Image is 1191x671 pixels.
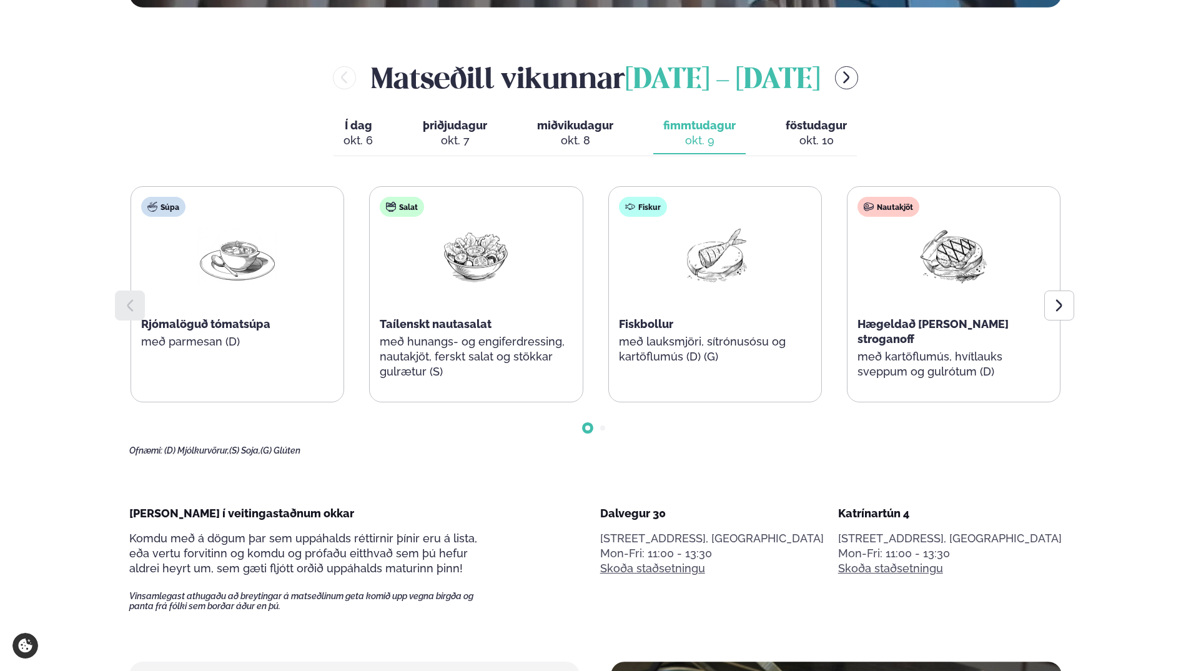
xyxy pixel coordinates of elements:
[260,445,300,455] span: (G) Glúten
[380,197,424,217] div: Salat
[600,546,824,561] div: Mon-Fri: 11:00 - 13:30
[653,113,746,154] button: fimmtudagur okt. 9
[423,119,487,132] span: þriðjudagur
[129,445,162,455] span: Ofnæmi:
[197,227,277,285] img: Soup.png
[600,531,824,546] p: [STREET_ADDRESS], [GEOGRAPHIC_DATA]
[333,66,356,89] button: menu-btn-left
[129,591,495,611] span: Vinsamlegast athugaðu að breytingar á matseðlinum geta komið upp vegna birgða og panta frá fólki ...
[857,197,919,217] div: Nautakjöt
[838,531,1062,546] p: [STREET_ADDRESS], [GEOGRAPHIC_DATA]
[864,202,874,212] img: beef.svg
[625,202,635,212] img: fish.svg
[600,561,705,576] a: Skoða staðsetningu
[786,119,847,132] span: föstudagur
[914,227,994,285] img: Beef-Meat.png
[527,113,623,154] button: miðvikudagur okt. 8
[343,133,373,148] div: okt. 6
[835,66,858,89] button: menu-btn-right
[436,227,516,285] img: Salad.png
[838,561,943,576] a: Skoða staðsetningu
[147,202,157,212] img: soup.svg
[786,133,847,148] div: okt. 10
[334,113,383,154] button: Í dag okt. 6
[129,532,477,575] span: Komdu með á dögum þar sem uppáhalds réttirnir þínir eru á lista, eða vertu forvitinn og komdu og ...
[857,317,1009,345] span: Hægeldað [PERSON_NAME] stroganoff
[619,317,673,331] span: Fiskbollur
[585,425,590,430] span: Go to slide 1
[663,133,736,148] div: okt. 9
[371,57,820,98] h2: Matseðill vikunnar
[386,202,396,212] img: salad.svg
[838,506,1062,521] div: Katrínartún 4
[537,133,613,148] div: okt. 8
[141,317,270,331] span: Rjómalöguð tómatsúpa
[343,118,373,133] span: Í dag
[600,425,605,430] span: Go to slide 2
[838,546,1062,561] div: Mon-Fri: 11:00 - 13:30
[141,197,185,217] div: Súpa
[380,334,572,379] p: með hunangs- og engiferdressing, nautakjöt, ferskt salat og stökkar gulrætur (S)
[675,227,755,285] img: Fish.png
[663,119,736,132] span: fimmtudagur
[380,317,492,331] span: Taílenskt nautasalat
[129,507,354,520] span: [PERSON_NAME] í veitingastaðnum okkar
[600,506,824,521] div: Dalvegur 30
[229,445,260,455] span: (S) Soja,
[619,197,667,217] div: Fiskur
[164,445,229,455] span: (D) Mjólkurvörur,
[625,67,820,94] span: [DATE] - [DATE]
[141,334,334,349] p: með parmesan (D)
[537,119,613,132] span: miðvikudagur
[619,334,811,364] p: með lauksmjöri, sítrónusósu og kartöflumús (D) (G)
[12,633,38,659] a: Cookie settings
[776,113,857,154] button: föstudagur okt. 10
[413,113,497,154] button: þriðjudagur okt. 7
[857,349,1050,379] p: með kartöflumús, hvítlauks sveppum og gulrótum (D)
[423,133,487,148] div: okt. 7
